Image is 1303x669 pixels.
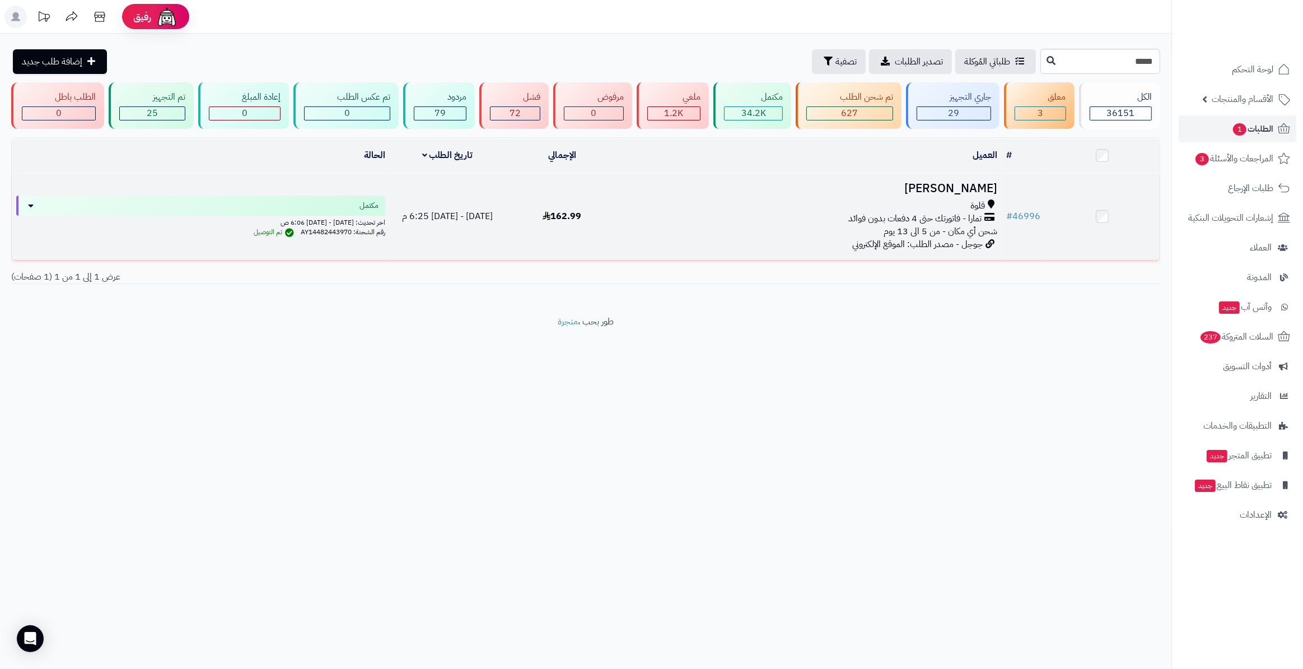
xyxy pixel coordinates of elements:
span: التقارير [1250,388,1272,404]
span: 72 [510,106,521,120]
span: رقم الشحنة: AY14482443970 [301,227,385,237]
div: 29 [917,107,991,120]
div: فشل [490,91,540,104]
span: إضافة طلب جديد [22,55,82,68]
a: ملغي 1.2K [634,82,711,129]
span: تطبيق المتجر [1206,448,1272,463]
a: إضافة طلب جديد [13,49,107,74]
span: 34.2K [741,106,766,120]
span: رفيق [133,10,151,24]
a: معلق 3 [1002,82,1076,129]
a: لوحة التحكم [1179,56,1296,83]
a: العميل [973,148,997,162]
a: تصدير الطلبات [869,49,952,74]
div: 1159 [648,107,700,120]
a: # [1006,148,1012,162]
a: التطبيقات والخدمات [1179,412,1296,439]
span: 162.99 [543,210,581,223]
span: 3 [1195,152,1209,166]
a: المراجعات والأسئلة3 [1179,145,1296,172]
div: 72 [491,107,540,120]
span: السلات المتروكة [1199,329,1273,345]
div: الطلب باطل [22,91,96,104]
span: قلوة [970,199,985,212]
span: إشعارات التحويلات البنكية [1188,210,1273,226]
a: مردود 79 [401,82,477,129]
div: 34157 [725,107,782,120]
span: [DATE] - [DATE] 6:25 م [402,210,493,223]
a: الطلبات1 [1179,115,1296,142]
span: شحن أي مكان - من 5 الى 13 يوم [884,225,997,238]
span: الإعدادات [1240,507,1272,523]
span: تطبيق نقاط البيع [1194,477,1272,493]
div: 25 [120,107,184,120]
span: 0 [591,106,596,120]
div: 627 [807,107,892,120]
a: إعادة المبلغ 0 [196,82,291,129]
span: طلباتي المُوكلة [964,55,1010,68]
div: جاري التجهيز [917,91,991,104]
h3: [PERSON_NAME] [624,182,997,195]
span: جديد [1195,480,1216,492]
a: طلبات الإرجاع [1179,175,1296,202]
a: أدوات التسويق [1179,353,1296,380]
div: الكل [1090,91,1152,104]
a: الكل36151 [1077,82,1162,129]
span: تصفية [835,55,857,68]
a: المدونة [1179,264,1296,291]
a: تحديثات المنصة [30,6,58,31]
span: العملاء [1250,240,1272,255]
a: العملاء [1179,234,1296,261]
span: 36151 [1106,106,1134,120]
div: تم التجهيز [119,91,185,104]
a: وآتس آبجديد [1179,294,1296,320]
span: تمارا - فاتورتك حتى 4 دفعات بدون فوائد [848,212,982,225]
div: عرض 1 إلى 1 من 1 (1 صفحات) [3,271,586,284]
a: الطلب باطل 0 [9,82,106,129]
button: تصفية [812,49,866,74]
span: الطلبات [1232,121,1273,137]
a: التقارير [1179,383,1296,410]
a: جاري التجهيز 29 [904,82,1002,129]
span: تم التوصيل [254,227,297,237]
span: 3 [1038,106,1043,120]
div: تم عكس الطلب [304,91,390,104]
img: logo-2.png [1227,12,1292,35]
span: 237 [1199,331,1221,344]
a: تطبيق المتجرجديد [1179,442,1296,469]
div: تم شحن الطلب [806,91,893,104]
span: تصدير الطلبات [895,55,943,68]
span: 627 [842,106,858,120]
div: مكتمل [724,91,783,104]
div: إعادة المبلغ [209,91,281,104]
span: 79 [435,106,446,120]
span: 1.2K [664,106,683,120]
a: الإجمالي [548,148,576,162]
a: تم شحن الطلب 627 [793,82,903,129]
div: معلق [1015,91,1066,104]
span: المراجعات والأسئلة [1194,151,1273,166]
a: تاريخ الطلب [422,148,473,162]
div: 0 [305,107,390,120]
span: جوجل - مصدر الطلب: الموقع الإلكتروني [852,238,983,251]
a: مكتمل 34.2K [711,82,793,129]
span: المدونة [1247,270,1272,285]
span: 0 [56,106,62,120]
div: Open Intercom Messenger [17,625,44,652]
div: 0 [22,107,95,120]
a: الإعدادات [1179,501,1296,528]
a: الحالة [364,148,385,162]
div: 79 [414,107,465,120]
div: اخر تحديث: [DATE] - [DATE] 6:06 ص [16,216,385,227]
span: وآتس آب [1218,299,1272,315]
div: 3 [1015,107,1065,120]
div: 0 [209,107,280,120]
span: لوحة التحكم [1232,62,1273,77]
div: ملغي [647,91,700,104]
span: طلبات الإرجاع [1228,180,1273,196]
div: 0 [564,107,623,120]
img: ai-face.png [156,6,178,28]
a: طلباتي المُوكلة [955,49,1036,74]
span: جديد [1219,301,1240,314]
a: فشل 72 [477,82,551,129]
